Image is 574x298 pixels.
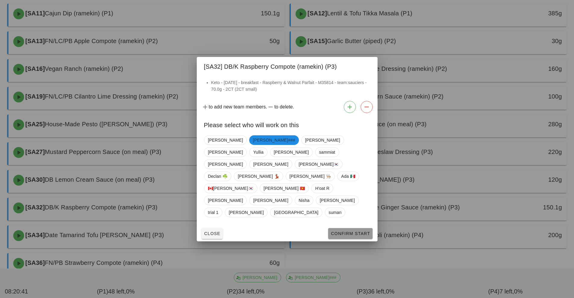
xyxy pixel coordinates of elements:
span: sammiat [319,148,335,157]
span: Close [204,231,221,236]
span: H'oat R [315,184,329,193]
div: to add new team members. to delete. [197,99,378,115]
span: Ada 🇲🇽 [341,172,355,181]
span: [PERSON_NAME] [253,196,288,205]
span: suman [328,208,341,217]
button: Close [202,228,223,239]
span: [PERSON_NAME] [320,196,355,205]
li: Keto - [DATE] - breakfast - Raspberry & Walnut Parfait - M35814 - team:sauciers - 70.0g - 2CT (2C... [211,79,370,93]
span: [PERSON_NAME]🇰🇷 [298,160,339,169]
span: Declan ☘️ [208,172,227,181]
span: [PERSON_NAME] [208,136,243,145]
span: [PERSON_NAME] 🇻🇳 [263,184,305,193]
span: [GEOGRAPHIC_DATA] [274,208,318,217]
span: [PERSON_NAME] 👨🏼‍🍳 [289,172,331,181]
span: Nisha [298,196,309,205]
span: [PERSON_NAME] 💃🏽 [238,172,279,181]
span: [PERSON_NAME] [208,196,243,205]
span: [PERSON_NAME]### [253,135,295,145]
span: [PERSON_NAME] [305,136,340,145]
span: 🇨🇦[PERSON_NAME]🇰🇷 [208,184,253,193]
div: Please select who will work on this [197,115,378,133]
span: [PERSON_NAME] [208,148,243,157]
span: Yullia [253,148,263,157]
span: [PERSON_NAME] [228,208,263,217]
span: [PERSON_NAME] [253,160,288,169]
span: trial 1 [208,208,218,217]
span: Confirm Start [331,231,370,236]
span: [PERSON_NAME] [208,160,243,169]
div: [SA32] DB/K Raspberry Compote (ramekin) (P3) [197,57,378,74]
span: [PERSON_NAME] [274,148,309,157]
button: Confirm Start [328,228,372,239]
